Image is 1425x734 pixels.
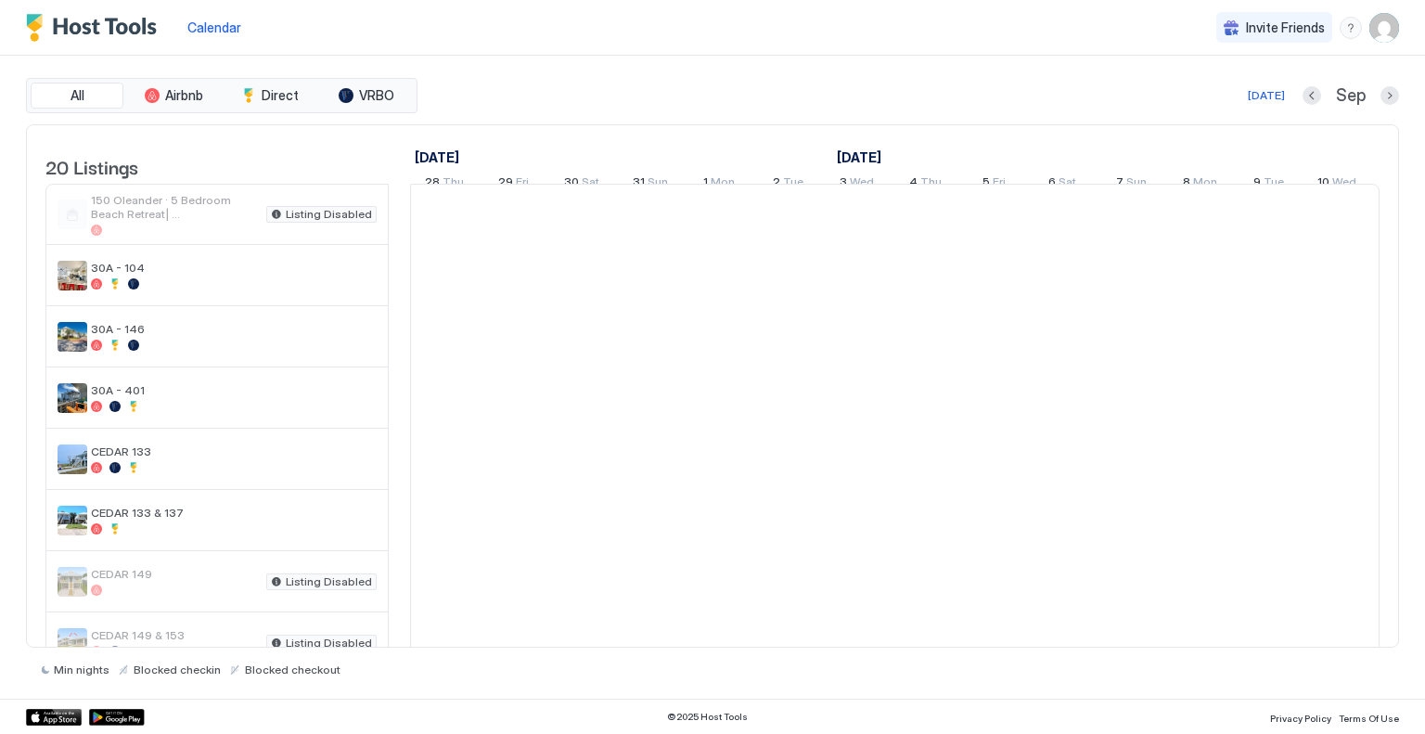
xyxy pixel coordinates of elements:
[920,174,942,194] span: Thu
[1313,171,1361,198] a: September 10, 2025
[320,83,413,109] button: VRBO
[1246,19,1325,36] span: Invite Friends
[1193,174,1217,194] span: Mon
[262,87,299,104] span: Direct
[628,171,673,198] a: August 31, 2025
[71,87,84,104] span: All
[1245,84,1288,107] button: [DATE]
[648,174,668,194] span: Sun
[1303,86,1321,105] button: Previous month
[245,663,340,676] span: Blocked checkout
[26,78,417,113] div: tab-group
[783,174,803,194] span: Tue
[1332,174,1356,194] span: Wed
[1339,707,1399,727] a: Terms Of Use
[165,87,203,104] span: Airbnb
[1380,86,1399,105] button: Next month
[425,174,440,194] span: 28
[773,174,780,194] span: 2
[978,171,1010,198] a: September 5, 2025
[58,261,87,290] div: listing image
[840,174,847,194] span: 3
[1270,713,1331,724] span: Privacy Policy
[89,709,145,726] a: Google Play Store
[91,322,377,336] span: 30A - 146
[58,567,87,597] div: listing image
[516,174,529,194] span: Fri
[1048,174,1056,194] span: 6
[559,171,604,198] a: August 30, 2025
[31,83,123,109] button: All
[633,174,645,194] span: 31
[187,18,241,37] a: Calendar
[91,628,259,642] span: CEDAR 149 & 153
[703,174,708,194] span: 1
[224,83,316,109] button: Direct
[835,171,879,198] a: September 3, 2025
[91,193,259,221] span: 150 Oleander · 5 Bedroom Beach Retreat| GameArea|HotTub|Sleeps 14
[58,383,87,413] div: listing image
[91,506,377,520] span: CEDAR 133 & 137
[58,628,87,658] div: listing image
[54,663,109,676] span: Min nights
[91,383,377,397] span: 30A - 401
[1369,13,1399,43] div: User profile
[1336,85,1366,107] span: Sep
[1317,174,1329,194] span: 10
[1044,171,1081,198] a: September 6, 2025
[410,144,464,171] a: August 28, 2025
[1126,174,1147,194] span: Sun
[909,174,918,194] span: 4
[1183,174,1190,194] span: 8
[850,174,874,194] span: Wed
[91,567,259,581] span: CEDAR 149
[1253,174,1261,194] span: 9
[359,87,394,104] span: VRBO
[711,174,735,194] span: Mon
[1111,171,1151,198] a: September 7, 2025
[494,171,533,198] a: August 29, 2025
[420,171,469,198] a: August 28, 2025
[127,83,220,109] button: Airbnb
[1270,707,1331,727] a: Privacy Policy
[1339,713,1399,724] span: Terms Of Use
[699,171,739,198] a: September 1, 2025
[26,709,82,726] a: App Store
[58,506,87,535] div: listing image
[667,711,748,723] span: © 2025 Host Tools
[582,174,599,194] span: Sat
[91,444,377,458] span: CEDAR 133
[564,174,579,194] span: 30
[91,261,377,275] span: 30A - 104
[905,171,946,198] a: September 4, 2025
[1248,87,1285,104] div: [DATE]
[58,322,87,352] div: listing image
[1178,171,1222,198] a: September 8, 2025
[993,174,1006,194] span: Fri
[982,174,990,194] span: 5
[768,171,808,198] a: September 2, 2025
[1340,17,1362,39] div: menu
[134,663,221,676] span: Blocked checkin
[187,19,241,35] span: Calendar
[1264,174,1284,194] span: Tue
[45,152,138,180] span: 20 Listings
[1116,174,1123,194] span: 7
[443,174,464,194] span: Thu
[498,174,513,194] span: 29
[1059,174,1076,194] span: Sat
[26,14,165,42] a: Host Tools Logo
[58,444,87,474] div: listing image
[1249,171,1289,198] a: September 9, 2025
[832,144,886,171] a: September 1, 2025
